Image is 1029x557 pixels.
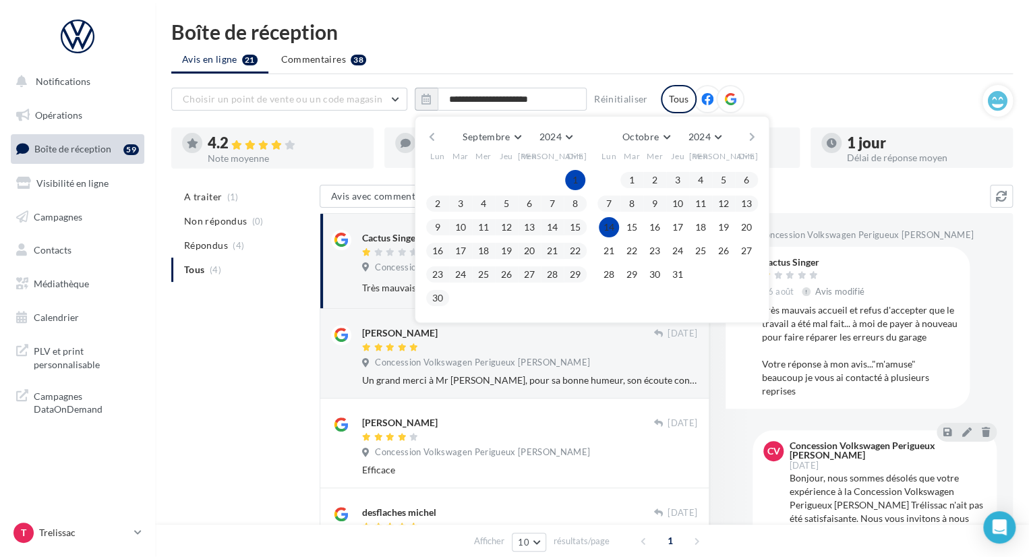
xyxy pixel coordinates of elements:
span: [PERSON_NAME] [689,150,759,162]
button: 6 [519,194,539,214]
button: 16 [428,241,448,261]
span: CV [767,444,780,458]
span: Boîte de réception [34,143,111,154]
span: Avis modifié [815,286,864,297]
span: Jeu [671,150,684,162]
div: Cactus Singer [762,258,867,267]
button: 7 [599,194,619,214]
span: Avis avec commentaire [331,190,432,202]
button: 8 [622,194,642,214]
button: 2024 [533,127,577,146]
span: Afficher [474,535,504,548]
button: Octobre [617,127,675,146]
span: Dim [738,150,755,162]
button: 7 [542,194,562,214]
button: 4 [473,194,494,214]
span: Répondus [184,239,228,252]
button: 24 [668,241,688,261]
button: 21 [599,241,619,261]
span: Campagnes [34,210,82,222]
button: 14 [599,217,619,237]
button: 27 [519,264,539,285]
button: 29 [622,264,642,285]
button: 2 [645,170,665,190]
a: PLV et print personnalisable [8,336,147,376]
span: [DATE] [789,461,819,470]
span: 2024 [539,131,561,142]
button: 4 [690,170,711,190]
a: Opérations [8,101,147,129]
span: Mer [647,150,663,162]
span: 16 août [762,286,794,298]
button: 19 [713,217,734,237]
button: 27 [736,241,757,261]
span: Opérations [35,109,82,121]
span: Dim [567,150,583,162]
span: (0) [252,216,264,227]
span: [PERSON_NAME] [518,150,587,162]
div: desflaches michel [362,506,436,519]
span: 10 [518,537,529,548]
a: Boîte de réception59 [8,134,147,163]
div: Délai de réponse moyen [847,153,1002,163]
button: 21 [542,241,562,261]
button: Choisir un point de vente ou un code magasin [171,88,407,111]
button: 10 [512,533,546,552]
button: 5 [713,170,734,190]
span: [DATE] [668,417,697,430]
button: 28 [542,264,562,285]
button: 23 [645,241,665,261]
button: 10 [450,217,471,237]
button: 22 [622,241,642,261]
span: [DATE] [668,328,697,340]
button: 16 [645,217,665,237]
div: Boîte de réception [171,22,1013,42]
span: Concession Volkswagen Perigueux [PERSON_NAME] [375,446,590,459]
span: A traiter [184,190,222,204]
button: 20 [736,217,757,237]
button: 24 [450,264,471,285]
span: Octobre [622,131,659,142]
button: 31 [668,264,688,285]
span: 2024 [688,131,710,142]
a: Calendrier [8,303,147,332]
button: 23 [428,264,448,285]
button: Réinitialiser [589,91,653,107]
button: 12 [496,217,517,237]
span: Choisir un point de vente ou un code magasin [183,93,382,105]
div: 38 [351,55,366,65]
span: PLV et print personnalisable [34,342,139,371]
span: Jeu [500,150,513,162]
button: Avis avec commentaire [320,185,454,208]
button: 2024 [682,127,726,146]
div: Très mauvais accueil et refus d'accepter que le travail a été mal fait... à moi de payer à nouvea... [762,303,959,398]
div: Note moyenne [208,154,363,163]
span: Concession Volkswagen Perigueux [PERSON_NAME] [759,229,974,241]
button: 25 [473,264,494,285]
button: 11 [690,194,711,214]
button: 3 [450,194,471,214]
div: Tous [661,85,697,113]
button: 30 [428,288,448,308]
button: 19 [496,241,517,261]
div: Concession Volkswagen Perigueux [PERSON_NAME] [789,441,983,460]
button: 9 [645,194,665,214]
button: 9 [428,217,448,237]
button: 17 [450,241,471,261]
button: 1 [622,170,642,190]
span: T [21,526,26,539]
span: (4) [233,240,244,251]
button: 6 [736,170,757,190]
button: Septembre [457,127,526,146]
button: 12 [713,194,734,214]
button: 18 [473,241,494,261]
button: 11 [473,217,494,237]
button: 13 [519,217,539,237]
div: [PERSON_NAME] [362,416,438,430]
button: 3 [668,170,688,190]
button: 20 [519,241,539,261]
button: 1 [565,170,585,190]
span: Notifications [36,76,90,87]
div: 59 [123,144,139,155]
button: 26 [713,241,734,261]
